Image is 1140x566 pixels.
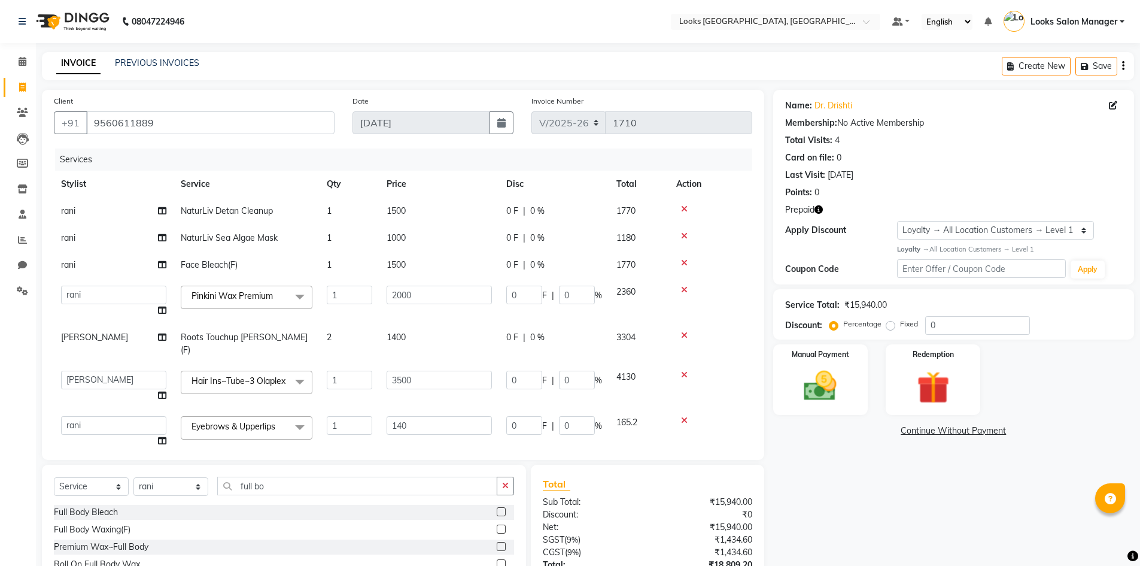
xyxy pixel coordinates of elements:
[1002,57,1071,75] button: Create New
[595,420,602,432] span: %
[1090,518,1128,554] iframe: chat widget
[54,111,87,134] button: +91
[534,496,647,509] div: Sub Total:
[567,535,578,544] span: 9%
[379,171,499,198] th: Price
[387,332,406,343] span: 1400
[776,425,1132,437] a: Continue Without Payment
[814,99,852,112] a: Dr. Drishti
[86,111,335,134] input: Search by Name/Mobile/Email/Code
[552,289,554,302] span: |
[191,290,273,301] span: Pinkini Wax Premium
[506,259,518,271] span: 0 F
[542,374,547,387] span: F
[506,232,518,244] span: 0 F
[115,57,199,68] a: PREVIOUS INVOICES
[387,232,406,243] span: 1000
[54,541,148,553] div: Premium Wax~Full Body
[523,259,525,271] span: |
[56,53,101,74] a: INVOICE
[181,205,273,216] span: NaturLiv Detan Cleanup
[320,171,379,198] th: Qty
[828,169,853,181] div: [DATE]
[61,232,75,243] span: rani
[609,171,669,198] th: Total
[61,259,75,270] span: rani
[647,534,761,546] div: ₹1,434.60
[913,349,954,360] label: Redemption
[843,319,881,329] label: Percentage
[837,152,841,164] div: 0
[647,521,761,534] div: ₹15,940.00
[616,332,636,343] span: 3304
[794,367,847,405] img: _cash.svg
[275,421,281,432] a: x
[61,205,75,216] span: rani
[352,96,369,107] label: Date
[327,232,332,243] span: 1
[647,496,761,509] div: ₹15,940.00
[327,332,332,343] span: 2
[534,509,647,521] div: Discount:
[792,349,849,360] label: Manual Payment
[54,506,118,519] div: Full Body Bleach
[530,205,545,217] span: 0 %
[542,289,547,302] span: F
[530,331,545,344] span: 0 %
[907,367,960,408] img: _gift.svg
[1030,16,1117,28] span: Looks Salon Manager
[543,534,564,545] span: SGST
[132,5,184,38] b: 08047224946
[191,421,275,432] span: Eyebrows & Upperlips
[835,134,840,147] div: 4
[785,319,822,332] div: Discount:
[181,232,278,243] span: NaturLiv Sea Algae Mask
[54,171,174,198] th: Stylist
[785,117,837,129] div: Membership:
[785,99,812,112] div: Name:
[552,420,554,432] span: |
[900,319,918,329] label: Fixed
[61,332,128,343] span: [PERSON_NAME]
[506,331,518,344] span: 0 F
[616,417,637,428] span: 165.2
[1071,261,1105,279] button: Apply
[543,478,570,491] span: Total
[785,117,1122,129] div: No Active Membership
[523,331,525,344] span: |
[647,546,761,559] div: ₹1,434.60
[616,232,636,243] span: 1180
[785,169,825,181] div: Last Visit:
[181,332,308,355] span: Roots Touchup [PERSON_NAME](F)
[567,547,579,557] span: 9%
[31,5,113,38] img: logo
[506,205,518,217] span: 0 F
[191,376,285,386] span: Hair Ins~Tube~3 Olaplex
[785,134,832,147] div: Total Visits:
[785,224,898,237] div: Apply Discount
[595,374,602,387] span: %
[523,232,525,244] span: |
[327,259,332,270] span: 1
[897,244,1122,255] div: All Location Customers → Level 1
[327,205,332,216] span: 1
[542,420,547,432] span: F
[523,205,525,217] span: |
[54,96,73,107] label: Client
[1004,11,1025,32] img: Looks Salon Manager
[534,534,647,546] div: ( )
[647,509,761,521] div: ₹0
[785,152,834,164] div: Card on file:
[616,286,636,297] span: 2360
[785,186,812,199] div: Points:
[844,299,887,311] div: ₹15,940.00
[785,204,814,216] span: Prepaid
[534,521,647,534] div: Net:
[669,171,752,198] th: Action
[273,290,278,301] a: x
[543,547,565,558] span: CGST
[897,259,1066,278] input: Enter Offer / Coupon Code
[530,232,545,244] span: 0 %
[174,171,320,198] th: Service
[181,259,238,270] span: Face Bleach(F)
